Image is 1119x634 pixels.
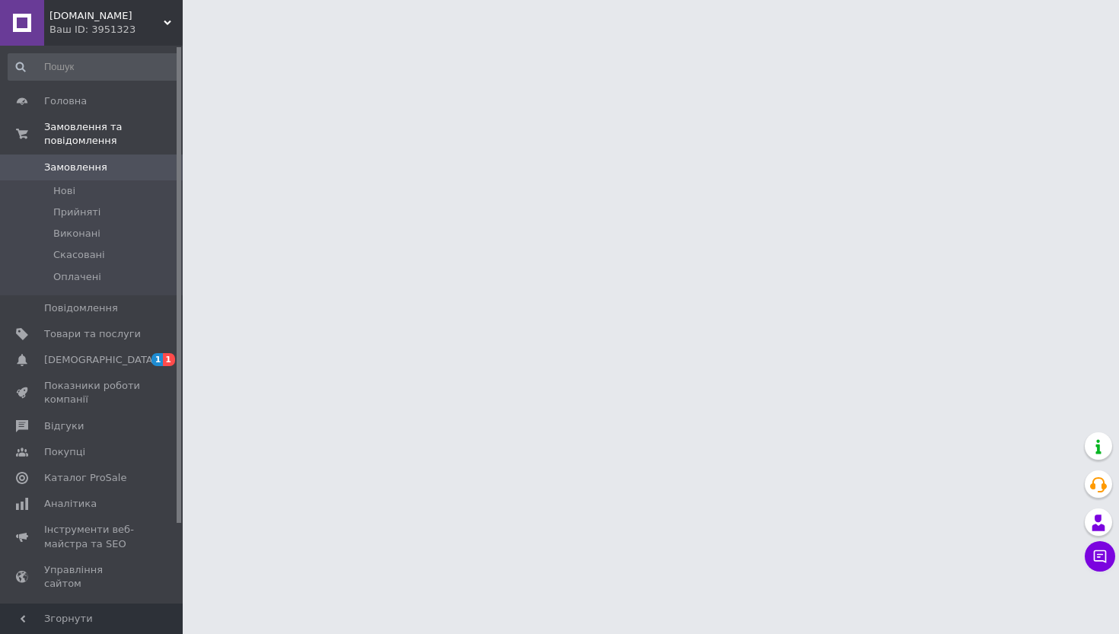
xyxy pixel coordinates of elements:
span: shmot.dealer.ua [49,9,164,23]
span: Інструменти веб-майстра та SEO [44,523,141,550]
input: Пошук [8,53,180,81]
span: 1 [151,353,164,366]
span: Аналітика [44,497,97,511]
span: Оплачені [53,270,101,284]
div: Ваш ID: 3951323 [49,23,183,37]
span: Товари та послуги [44,327,141,341]
span: Нові [53,184,75,198]
span: [DEMOGRAPHIC_DATA] [44,353,157,367]
span: Скасовані [53,248,105,262]
span: Відгуки [44,419,84,433]
span: Каталог ProSale [44,471,126,485]
span: 1 [163,353,175,366]
button: Чат з покупцем [1085,541,1115,572]
span: Прийняті [53,205,100,219]
span: Замовлення та повідомлення [44,120,183,148]
span: Покупці [44,445,85,459]
span: Показники роботи компанії [44,379,141,406]
span: Повідомлення [44,301,118,315]
span: Виконані [53,227,100,241]
span: Управління сайтом [44,563,141,591]
span: Замовлення [44,161,107,174]
span: Головна [44,94,87,108]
